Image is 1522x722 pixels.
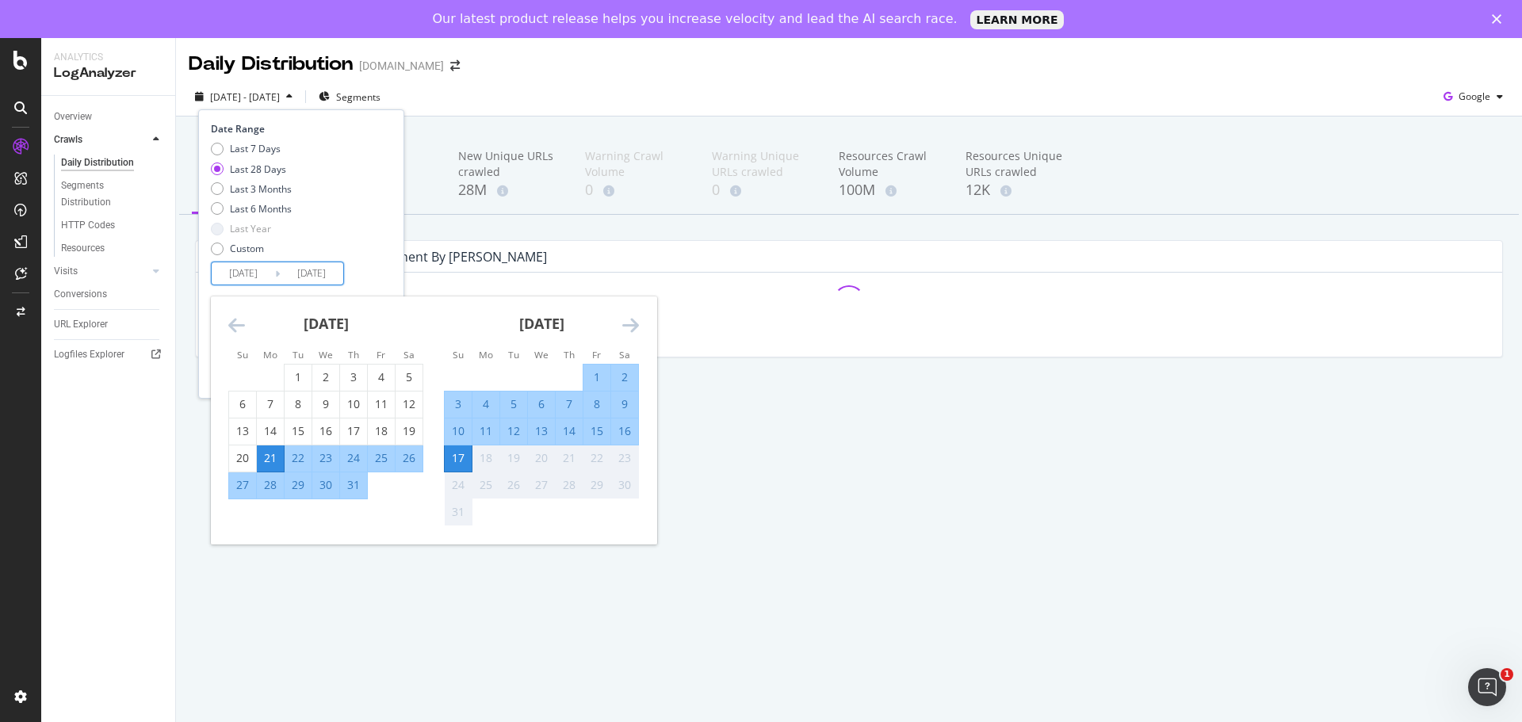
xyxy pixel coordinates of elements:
div: 9 [312,396,339,412]
td: Choose Saturday, July 12, 2025 as your check-out date. It’s available. [396,391,423,418]
div: 10 [340,396,367,412]
td: Choose Sunday, July 6, 2025 as your check-out date. It’s available. [229,391,257,418]
td: Choose Wednesday, July 9, 2025 as your check-out date. It’s available. [312,391,340,418]
div: 100M [839,180,940,201]
div: 6 [528,396,555,412]
div: arrow-right-arrow-left [450,60,460,71]
td: Choose Saturday, July 19, 2025 as your check-out date. It’s available. [396,418,423,445]
td: Not available. Tuesday, August 19, 2025 [500,445,528,472]
td: Selected. Tuesday, July 29, 2025 [285,472,312,499]
td: Selected. Friday, August 15, 2025 [583,418,611,445]
td: Choose Friday, July 4, 2025 as your check-out date. It’s available. [368,364,396,391]
td: Selected. Wednesday, July 23, 2025 [312,445,340,472]
span: 1 [1501,668,1513,681]
div: Last 6 Months [211,202,292,216]
div: 11 [368,396,395,412]
a: Logfiles Explorer [54,346,164,363]
div: Close [1492,14,1508,24]
div: 25 [472,477,499,493]
div: 16 [312,423,339,439]
strong: [DATE] [304,314,349,333]
div: 30 [611,477,638,493]
td: Selected. Sunday, August 3, 2025 [445,391,472,418]
div: 6 [229,396,256,412]
div: Warning Crawl Volume [585,148,686,180]
div: Resources Unique URLs crawled [966,148,1067,180]
div: Calendar [211,296,656,544]
div: Overview [54,109,92,125]
div: Warning Unique URLs crawled [712,148,813,180]
div: 31 [340,477,367,493]
div: 21 [556,450,583,466]
div: 5 [396,369,423,385]
td: Selected. Friday, July 25, 2025 [368,445,396,472]
div: 27 [528,477,555,493]
td: Selected. Monday, August 11, 2025 [472,418,500,445]
div: New Unique URLs crawled [458,148,560,180]
small: Tu [293,348,304,361]
div: 13 [229,423,256,439]
td: Selected. Thursday, July 31, 2025 [340,472,368,499]
td: Not available. Saturday, August 23, 2025 [611,445,639,472]
strong: [DATE] [519,314,564,333]
a: HTTP Codes [61,217,164,234]
a: Crawls [54,132,148,148]
div: 3 [340,369,367,385]
td: Selected. Wednesday, July 30, 2025 [312,472,340,499]
div: 7 [556,396,583,412]
td: Choose Tuesday, July 15, 2025 as your check-out date. It’s available. [285,418,312,445]
div: Logfiles Explorer [54,346,124,363]
a: URL Explorer [54,316,164,333]
div: 8 [285,396,312,412]
td: Choose Monday, July 7, 2025 as your check-out date. It’s available. [257,391,285,418]
div: 18 [368,423,395,439]
div: 8 [583,396,610,412]
div: [DOMAIN_NAME] [359,58,444,74]
div: 28 [556,477,583,493]
div: 21 [257,450,284,466]
td: Selected. Sunday, July 27, 2025 [229,472,257,499]
div: Conversions [54,286,107,303]
div: 16 [611,423,638,439]
td: Selected. Tuesday, July 22, 2025 [285,445,312,472]
div: 15 [583,423,610,439]
td: Selected. Friday, August 8, 2025 [583,391,611,418]
td: Not available. Tuesday, August 26, 2025 [500,472,528,499]
a: Conversions [54,286,164,303]
div: 17 [340,423,367,439]
td: Choose Tuesday, July 8, 2025 as your check-out date. It’s available. [285,391,312,418]
div: Our latest product release helps you increase velocity and lead the AI search race. [433,11,958,27]
a: LEARN MORE [970,10,1065,29]
div: Visits [54,263,78,280]
td: Selected. Sunday, August 10, 2025 [445,418,472,445]
div: Move backward to switch to the previous month. [228,315,245,335]
td: Not available. Wednesday, August 27, 2025 [528,472,556,499]
div: Last 3 Months [230,182,292,196]
td: Selected. Wednesday, August 13, 2025 [528,418,556,445]
small: Fr [377,348,385,361]
div: Daily Distribution [61,155,134,171]
div: 20 [229,450,256,466]
div: 14 [257,423,284,439]
td: Selected. Monday, August 4, 2025 [472,391,500,418]
div: Daily Distribution [189,51,353,78]
small: Su [237,348,248,361]
div: 1 [583,369,610,385]
div: 7 [257,396,284,412]
div: 0 [712,180,813,201]
div: 26 [396,450,423,466]
small: Fr [592,348,601,361]
div: 12K [966,180,1067,201]
div: 13 [528,423,555,439]
div: 23 [611,450,638,466]
div: 25 [368,450,395,466]
small: We [534,348,549,361]
div: Last 7 Days [211,142,292,155]
small: We [319,348,333,361]
td: Choose Monday, July 14, 2025 as your check-out date. It’s available. [257,418,285,445]
td: Not available. Friday, August 22, 2025 [583,445,611,472]
div: 26 [500,477,527,493]
small: Th [348,348,359,361]
td: Selected as start date. Monday, July 21, 2025 [257,445,285,472]
div: Last 6 Months [230,202,292,216]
